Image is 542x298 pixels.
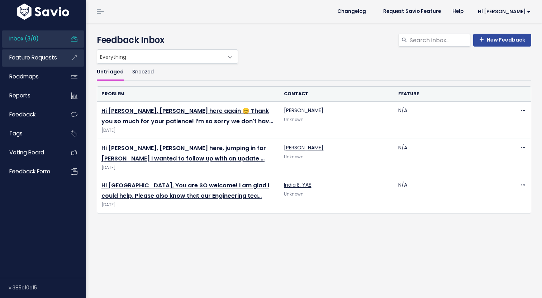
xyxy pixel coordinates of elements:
[284,107,323,114] a: [PERSON_NAME]
[469,6,536,17] a: Hi [PERSON_NAME]
[447,6,469,17] a: Help
[478,9,531,14] span: Hi [PERSON_NAME]
[337,9,366,14] span: Changelog
[9,54,57,61] span: Feature Requests
[2,163,60,180] a: Feedback form
[97,87,280,101] th: Problem
[97,64,124,81] a: Untriaged
[280,87,394,101] th: Contact
[409,34,470,47] input: Search inbox...
[101,127,275,134] span: [DATE]
[9,73,39,80] span: Roadmaps
[9,278,86,297] div: v.385c10e15
[9,149,44,156] span: Voting Board
[394,176,508,213] td: N/A
[101,164,275,172] span: [DATE]
[2,30,60,47] a: Inbox (3/0)
[284,181,311,188] a: India E. YAE
[394,87,508,101] th: Feature
[97,64,531,81] ul: Filter feature requests
[101,201,275,209] span: [DATE]
[9,92,30,99] span: Reports
[377,6,447,17] a: Request Savio Feature
[101,144,266,163] a: Hi [PERSON_NAME], [PERSON_NAME] here, jumping in for [PERSON_NAME] I wanted to follow up with an ...
[2,144,60,161] a: Voting Board
[2,68,60,85] a: Roadmaps
[101,107,273,125] a: Hi [PERSON_NAME], [PERSON_NAME] here again 😊 Thank you so much for your patience! I’m so sorry we...
[2,106,60,123] a: Feedback
[101,181,269,200] a: Hi [GEOGRAPHIC_DATA], You are SO welcome! I am glad I could help. Please also know that our Engin...
[284,191,304,197] span: Unknown
[132,64,154,81] a: Snoozed
[97,34,531,47] h4: Feedback Inbox
[9,35,39,42] span: Inbox (3/0)
[394,139,508,176] td: N/A
[2,87,60,104] a: Reports
[97,50,223,63] span: Everything
[284,154,304,160] span: Unknown
[9,130,23,137] span: Tags
[284,117,304,122] span: Unknown
[9,168,50,175] span: Feedback form
[473,34,531,47] a: New Feedback
[284,144,323,151] a: [PERSON_NAME]
[97,49,238,64] span: Everything
[15,4,71,20] img: logo-white.9d6f32f41409.svg
[394,102,508,139] td: N/A
[2,125,60,142] a: Tags
[2,49,60,66] a: Feature Requests
[9,111,35,118] span: Feedback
